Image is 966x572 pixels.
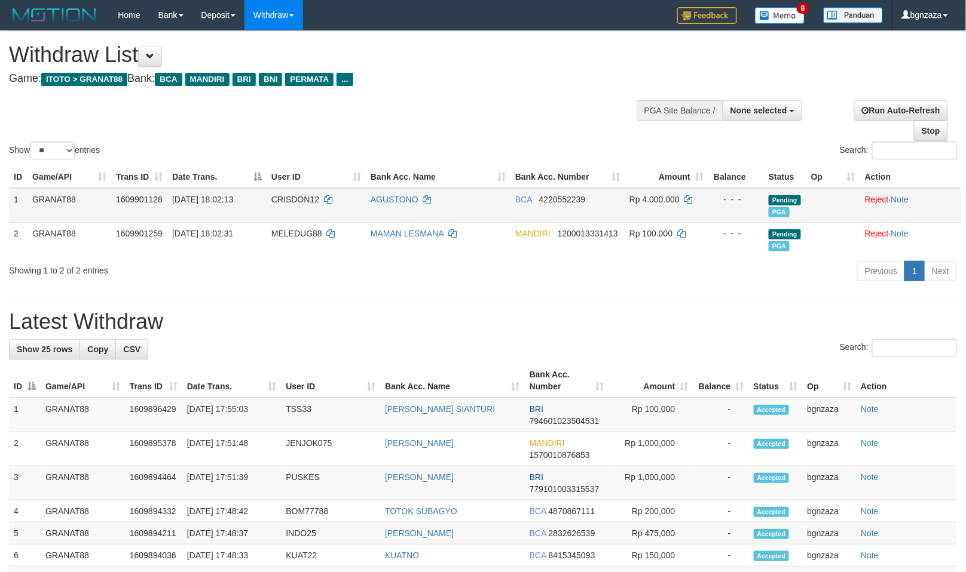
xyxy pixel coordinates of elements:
span: Copy 1570010876853 to clipboard [530,450,590,460]
a: Note [861,506,879,516]
span: 1609901128 [116,195,163,204]
label: Search: [840,142,957,159]
td: GRANAT88 [41,500,125,522]
span: BCA [515,195,532,204]
span: MELEDUG88 [271,229,322,238]
span: Show 25 rows [17,345,72,354]
a: Note [861,438,879,448]
th: Amount: activate to sort column ascending [625,166,708,188]
th: Trans ID: activate to sort column ascending [111,166,167,188]
td: [DATE] 17:48:37 [182,522,282,545]
td: bgnzaza [803,522,857,545]
th: User ID: activate to sort column ascending [281,364,380,398]
select: Showentries [30,142,75,159]
th: Bank Acc. Number: activate to sort column ascending [510,166,625,188]
td: - [693,500,749,522]
img: Button%20Memo.svg [755,7,805,24]
a: Note [861,404,879,414]
input: Search: [872,142,957,159]
td: 5 [9,522,41,545]
td: 1 [9,188,27,223]
th: ID: activate to sort column descending [9,364,41,398]
a: Note [891,195,909,204]
td: TSS33 [281,398,380,432]
h1: Latest Withdraw [9,310,957,334]
a: Show 25 rows [9,339,80,359]
a: Reject [865,195,889,204]
div: - - - [713,227,759,239]
td: GRANAT88 [41,466,125,500]
span: Copy [87,345,108,354]
a: Note [861,528,879,538]
td: GRANAT88 [41,432,125,466]
td: bgnzaza [803,466,857,500]
th: Status: activate to sort column ascending [749,364,803,398]
th: Status [764,166,806,188]
td: 1609896429 [125,398,182,432]
a: TOTOK SUBAGYO [385,506,457,516]
td: [DATE] 17:48:33 [182,545,282,567]
th: Bank Acc. Number: activate to sort column ascending [525,364,609,398]
th: Action [860,166,961,188]
span: BCA [530,528,546,538]
input: Search: [872,339,957,357]
span: Accepted [754,473,790,483]
label: Show entries [9,142,100,159]
span: Accepted [754,529,790,539]
th: Balance [708,166,764,188]
td: Rp 200,000 [609,500,693,522]
td: 3 [9,466,41,500]
a: Note [861,551,879,560]
td: GRANAT88 [41,398,125,432]
th: Game/API: activate to sort column ascending [27,166,111,188]
td: Rp 1,000,000 [609,432,693,466]
h1: Withdraw List [9,43,632,67]
span: Accepted [754,439,790,449]
td: - [693,398,749,432]
td: [DATE] 17:51:39 [182,466,282,500]
span: Accepted [754,405,790,415]
td: - [693,545,749,567]
a: [PERSON_NAME] SIANTURI [385,404,495,414]
img: MOTION_logo.png [9,6,100,24]
span: Pending [769,229,801,239]
a: CSV [115,339,148,359]
span: CRISDON12 [271,195,319,204]
th: ID [9,166,27,188]
span: MANDIRI [530,438,565,448]
td: - [693,432,749,466]
th: Game/API: activate to sort column ascending [41,364,125,398]
span: Copy 4870867111 to clipboard [549,506,595,516]
a: [PERSON_NAME] [385,438,454,448]
td: 6 [9,545,41,567]
td: 1 [9,398,41,432]
img: panduan.png [823,7,883,23]
td: · [860,188,961,223]
td: 1609894036 [125,545,182,567]
a: MAMAN LESMANA [371,229,444,238]
a: Reject [865,229,889,238]
a: Next [924,261,957,281]
span: [DATE] 18:02:31 [172,229,233,238]
td: bgnzaza [803,500,857,522]
span: Rp 4.000.000 [629,195,680,204]
td: bgnzaza [803,432,857,466]
span: Copy 779101003315537 to clipboard [530,484,600,494]
a: Stop [914,121,948,141]
th: User ID: activate to sort column ascending [267,166,366,188]
span: [DATE] 18:02:13 [172,195,233,204]
span: Rp 100.000 [629,229,672,238]
td: GRANAT88 [27,188,111,223]
a: AGUSTONO [371,195,418,204]
span: Marked by bgnzaza [769,207,790,217]
img: Feedback.jpg [677,7,737,24]
td: Rp 1,000,000 [609,466,693,500]
td: INDO25 [281,522,380,545]
span: BCA [530,506,546,516]
span: Copy 8415345093 to clipboard [549,551,595,560]
td: Rp 475,000 [609,522,693,545]
span: Copy 794601023504531 to clipboard [530,416,600,426]
a: KUATNO [385,551,419,560]
td: 1609894332 [125,500,182,522]
a: Note [891,229,909,238]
